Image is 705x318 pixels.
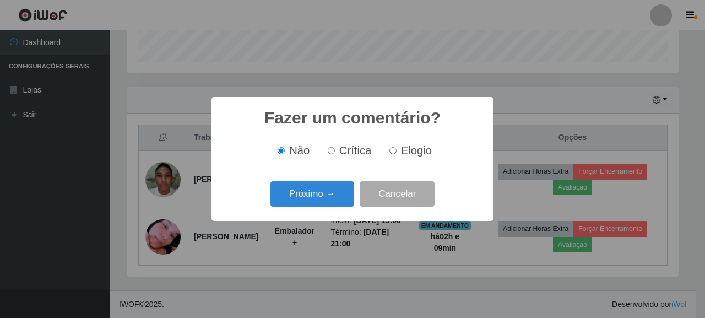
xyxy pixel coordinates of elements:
span: Não [289,144,310,157]
input: Elogio [389,147,397,154]
input: Crítica [328,147,335,154]
button: Cancelar [360,181,435,207]
input: Não [278,147,285,154]
button: Próximo → [270,181,354,207]
h2: Fazer um comentário? [264,108,441,128]
span: Crítica [339,144,372,157]
span: Elogio [401,144,432,157]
